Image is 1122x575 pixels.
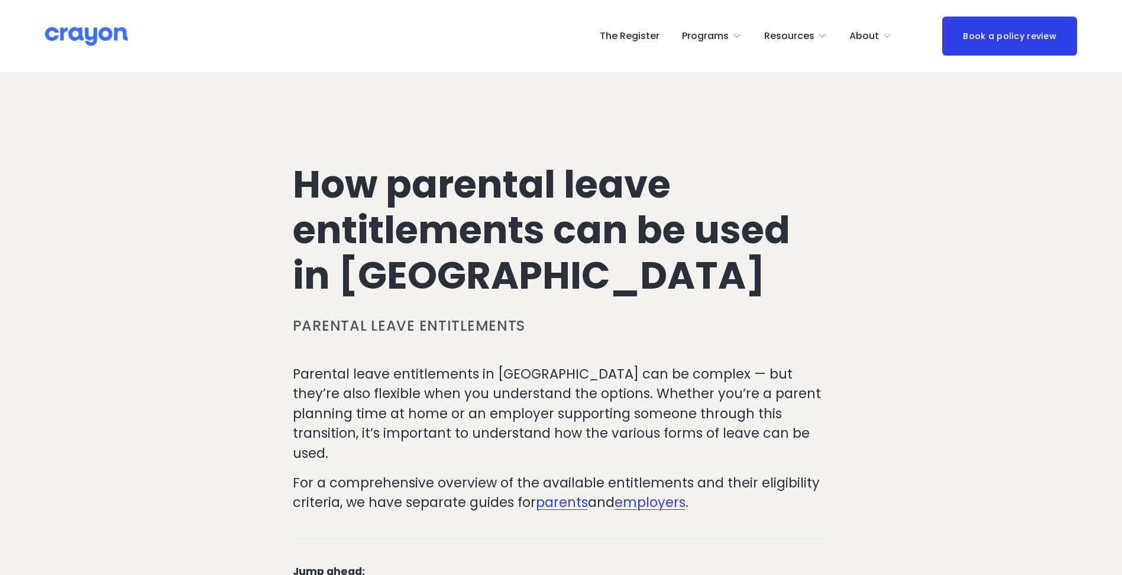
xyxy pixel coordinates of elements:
p: Parental leave entitlements in [GEOGRAPHIC_DATA] can be complex — but they’re also flexible when ... [293,364,830,464]
a: folder dropdown [849,27,892,46]
a: The Register [600,27,659,46]
p: For a comprehensive overview of the available entitlements and their eligibility criteria, we hav... [293,473,830,513]
a: parents [536,493,588,512]
a: folder dropdown [764,27,827,46]
a: employers [615,493,686,512]
a: Parental leave entitlements [293,316,525,335]
span: Resources [764,28,814,45]
span: Programs [682,28,729,45]
span: About [849,28,879,45]
a: folder dropdown [682,27,742,46]
h1: How parental leave entitlements can be used in [GEOGRAPHIC_DATA] [293,162,830,298]
img: Crayon [45,26,128,47]
a: Book a policy review [942,17,1077,55]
